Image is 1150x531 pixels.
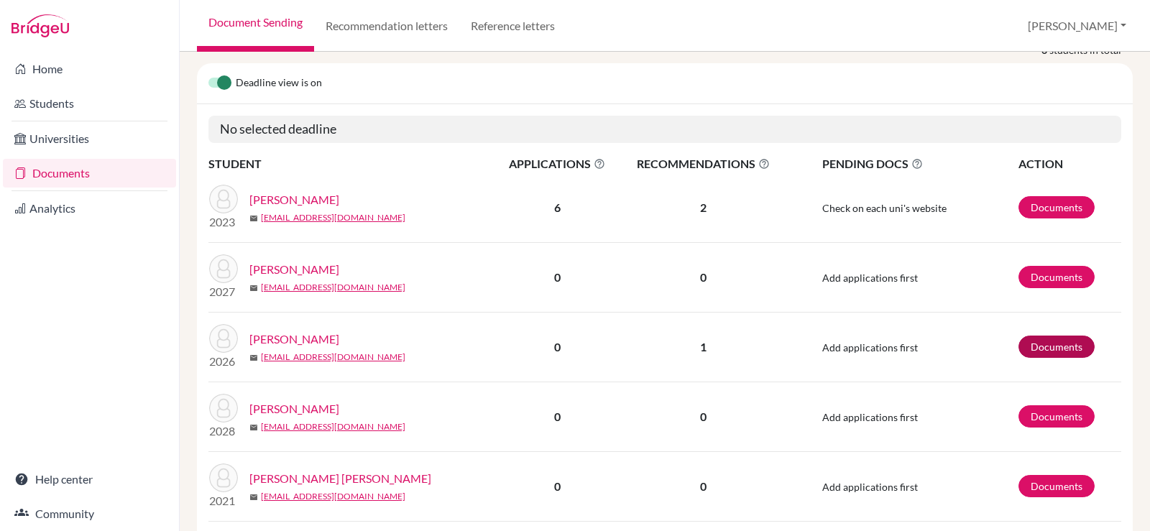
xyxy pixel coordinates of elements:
[249,214,258,223] span: mail
[620,269,787,286] p: 0
[249,284,258,292] span: mail
[209,423,238,440] p: 2028
[1018,154,1121,173] th: ACTION
[261,420,405,433] a: [EMAIL_ADDRESS][DOMAIN_NAME]
[822,202,947,214] span: Check on each uni's website
[249,493,258,502] span: mail
[208,116,1121,143] h5: No selected deadline
[620,199,787,216] p: 2
[1021,12,1133,40] button: [PERSON_NAME]
[249,191,339,208] a: [PERSON_NAME]
[209,324,238,353] img: Gonzalez, Miguel
[236,75,322,92] span: Deadline view is on
[261,351,405,364] a: [EMAIL_ADDRESS][DOMAIN_NAME]
[3,159,176,188] a: Documents
[620,338,787,356] p: 1
[208,154,496,173] th: STUDENT
[3,465,176,494] a: Help center
[1018,405,1095,428] a: Documents
[3,55,176,83] a: Home
[1018,475,1095,497] a: Documents
[1018,336,1095,358] a: Documents
[209,353,238,370] p: 2026
[209,283,238,300] p: 2027
[620,408,787,425] p: 0
[3,194,176,223] a: Analytics
[3,89,176,118] a: Students
[822,155,1017,172] span: PENDING DOCS
[209,463,238,492] img: Gonzalez Ulloa, Amanda
[1018,266,1095,288] a: Documents
[822,272,918,284] span: Add applications first
[249,354,258,362] span: mail
[554,479,561,493] b: 0
[620,155,787,172] span: RECOMMENDATIONS
[822,411,918,423] span: Add applications first
[554,200,561,214] b: 6
[3,499,176,528] a: Community
[620,478,787,495] p: 0
[209,394,238,423] img: Gonzalez, Perla
[249,261,339,278] a: [PERSON_NAME]
[497,155,618,172] span: APPLICATIONS
[554,340,561,354] b: 0
[1018,196,1095,218] a: Documents
[249,470,431,487] a: [PERSON_NAME] [PERSON_NAME]
[554,410,561,423] b: 0
[209,185,238,213] img: Gonzalez, Alexandra
[554,270,561,284] b: 0
[261,281,405,294] a: [EMAIL_ADDRESS][DOMAIN_NAME]
[11,14,69,37] img: Bridge-U
[209,492,238,509] p: 2021
[822,341,918,354] span: Add applications first
[3,124,176,153] a: Universities
[249,400,339,417] a: [PERSON_NAME]
[249,331,339,348] a: [PERSON_NAME]
[261,211,405,224] a: [EMAIL_ADDRESS][DOMAIN_NAME]
[261,490,405,503] a: [EMAIL_ADDRESS][DOMAIN_NAME]
[249,423,258,432] span: mail
[209,254,238,283] img: Gonzalez, Leonarda
[822,481,918,493] span: Add applications first
[209,213,238,231] p: 2023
